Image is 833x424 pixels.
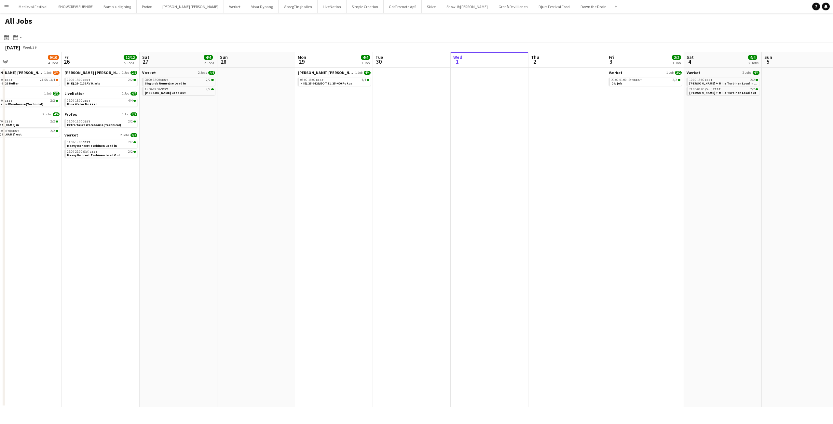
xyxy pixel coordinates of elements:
[98,0,137,13] button: Bambi udlejning
[279,0,318,13] button: ViborgTinghallen
[224,0,246,13] button: Værket
[384,0,422,13] button: GolfPromote ApS
[318,0,347,13] button: LiveNation
[347,0,384,13] button: Simple Creation
[13,0,53,13] button: Medieval Festival
[53,0,98,13] button: SHOWCREW SUBHIRE
[575,0,612,13] button: Down the Drain
[21,45,38,50] span: Week 39
[441,0,493,13] button: Show-if/[PERSON_NAME]
[5,44,20,51] div: [DATE]
[422,0,441,13] button: Skive
[246,0,279,13] button: Visar Dypang
[157,0,224,13] button: [PERSON_NAME] [PERSON_NAME]
[533,0,575,13] button: Djurs Festival Food
[493,0,533,13] button: Grenå Pavillionen
[137,0,157,13] button: Profox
